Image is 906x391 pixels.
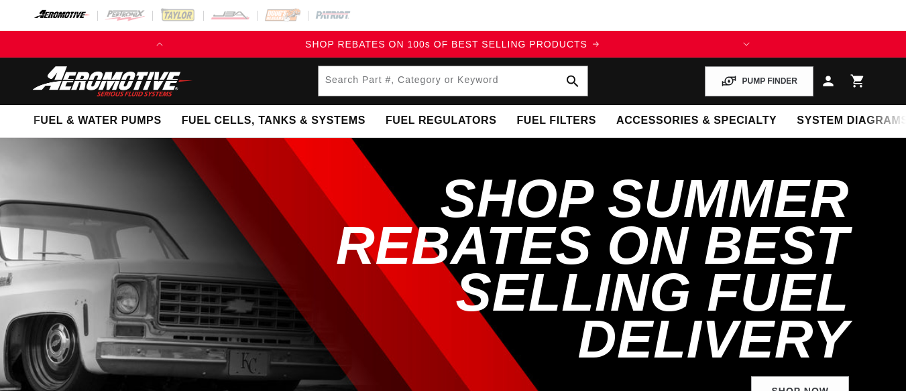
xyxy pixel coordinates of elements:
span: Fuel Regulators [386,114,496,128]
h2: SHOP SUMMER REBATES ON BEST SELLING FUEL DELIVERY [276,175,849,363]
summary: Accessories & Specialty [606,105,787,137]
summary: Fuel Regulators [376,105,506,137]
input: Search by Part Number, Category or Keyword [319,66,588,96]
div: 1 of 2 [173,37,732,52]
summary: Fuel Cells, Tanks & Systems [172,105,376,137]
a: SHOP REBATES ON 100s OF BEST SELLING PRODUCTS [173,37,732,52]
button: Translation missing: en.sections.announcements.previous_announcement [146,31,173,58]
button: search button [558,66,587,96]
div: Announcement [173,37,732,52]
button: PUMP FINDER [705,66,813,96]
img: Aeromotive [29,66,196,97]
button: Translation missing: en.sections.announcements.next_announcement [733,31,760,58]
span: Fuel & Water Pumps [34,114,162,128]
summary: Fuel Filters [506,105,606,137]
span: Fuel Filters [516,114,596,128]
span: Fuel Cells, Tanks & Systems [182,114,365,128]
span: SHOP REBATES ON 100s OF BEST SELLING PRODUCTS [305,39,587,50]
span: Accessories & Specialty [616,114,777,128]
summary: Fuel & Water Pumps [23,105,172,137]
